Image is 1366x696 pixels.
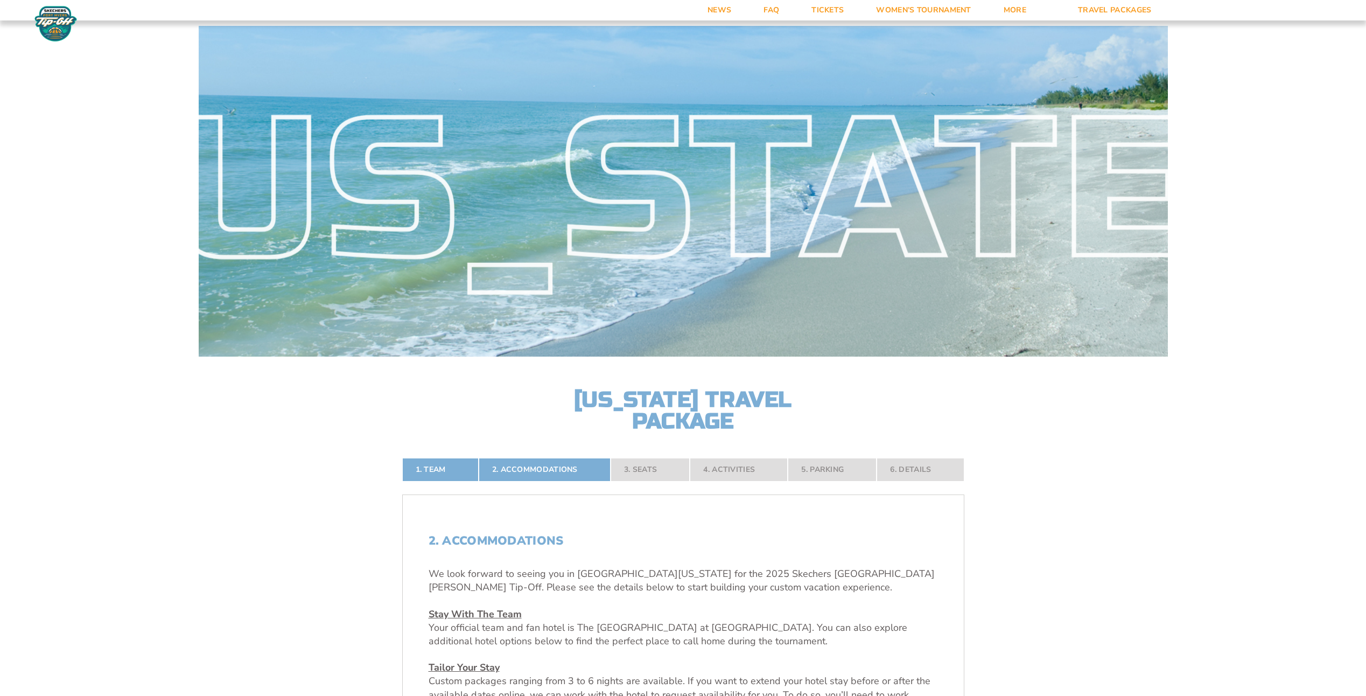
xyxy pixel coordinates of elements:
[429,608,522,621] u: Stay With The Team
[429,661,500,674] u: Tailor Your Stay
[402,458,479,482] a: 1. Team
[32,5,79,42] img: Fort Myers Tip-Off
[429,608,938,649] p: Your official team and fan hotel is The [GEOGRAPHIC_DATA] at [GEOGRAPHIC_DATA]. You can also expl...
[565,389,802,432] h2: [US_STATE] Travel Package
[114,115,1252,268] div: [US_STATE]
[429,567,938,594] p: We look forward to seeing you in [GEOGRAPHIC_DATA][US_STATE] for the 2025 Skechers [GEOGRAPHIC_DA...
[429,534,938,548] h2: 2. Accommodations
